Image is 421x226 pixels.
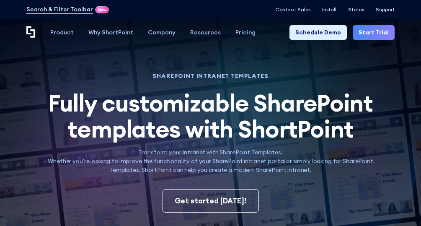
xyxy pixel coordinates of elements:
span: Fully customizable SharePoint templates with ShortPoint [48,88,373,144]
h1: SHAREPOINT INTRANET TEMPLATES [39,73,382,78]
a: Status [348,7,364,13]
a: Install [322,7,336,13]
a: Why ShortPoint [81,25,140,40]
div: Resources [190,28,221,37]
a: Support [376,7,395,13]
a: Start Trial [353,25,395,40]
a: Schedule Demo [289,25,347,40]
a: Resources [183,25,228,40]
a: Pricing [228,25,263,40]
a: Product [43,25,81,40]
a: Home [26,26,36,39]
div: Company [148,28,176,37]
div: Pricing [235,28,256,37]
div: Get started [DATE]! [175,195,247,206]
div: Why ShortPoint [88,28,133,37]
div: Product [50,28,74,37]
a: Company [140,25,183,40]
a: Search & Filter Toolbar [26,5,93,14]
a: Get started [DATE]! [163,189,259,213]
a: Contact Sales [275,7,310,13]
p: Transform your Intranet with SharePoint Templates! Whether you're looking to improve the function... [39,148,382,174]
